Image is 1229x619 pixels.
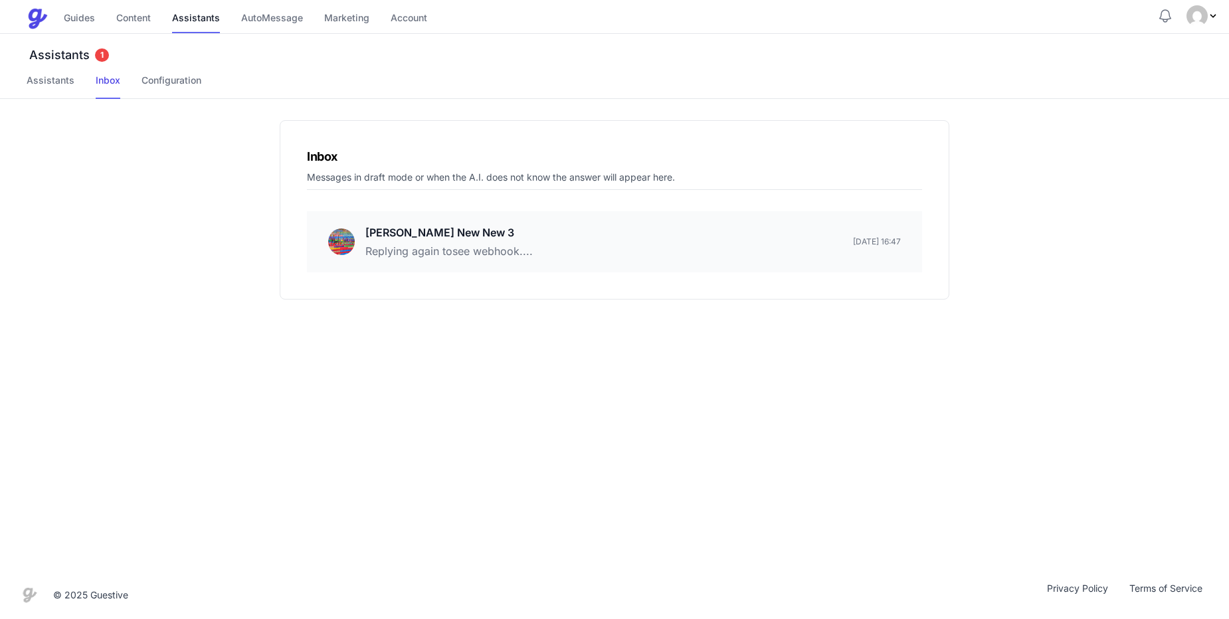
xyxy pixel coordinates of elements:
button: Notifications [1157,8,1173,24]
div: [DATE] 16:47 [853,224,901,259]
a: Marketing [324,5,369,33]
h3: Assistants [27,47,1229,63]
h1: Inbox [307,147,922,165]
a: Content [116,5,151,33]
a: Configuration [142,74,201,99]
a: Assistants [27,74,74,99]
a: Privacy Policy [1036,582,1119,608]
a: Assistants [172,5,220,33]
a: Inbox [96,74,120,99]
p: [PERSON_NAME] New New 3 [365,224,533,240]
a: [PERSON_NAME] New New 3 Replying again tosee webhook.... [DATE] 16:47 [307,211,922,272]
p: Replying again tosee webhook.... [365,243,533,259]
a: Terms of Service [1119,582,1213,608]
div: Profile Menu [1186,5,1218,27]
a: Account [391,5,427,33]
img: Guestive Guides [27,8,48,29]
a: Guides [64,5,95,33]
img: 0taten5wiuyytvzhj6wwasutgsuo [328,228,355,255]
span: 1 [95,48,109,62]
a: AutoMessage [241,5,303,33]
img: Umar Farooq [1186,5,1208,27]
p: Messages in draft mode or when the A.I. does not know the answer will appear here. [307,171,922,190]
div: © 2025 Guestive [53,588,128,602]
